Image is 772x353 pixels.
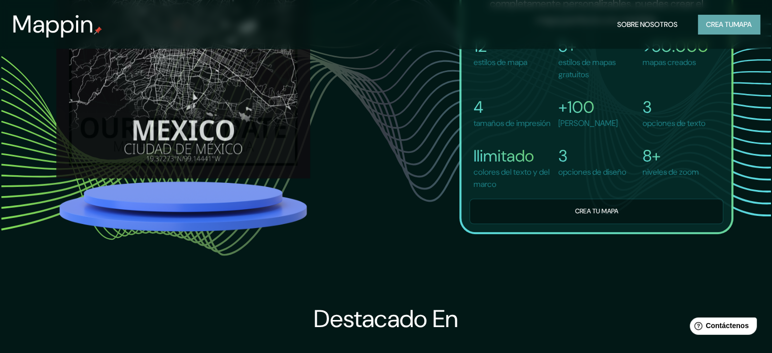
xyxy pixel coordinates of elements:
font: 4 [474,97,483,118]
font: +100 [558,97,594,118]
img: platform.png [56,178,310,235]
font: Crea tu [706,20,733,29]
font: mapa [733,20,752,29]
font: Sobre nosotros [617,20,678,29]
button: Crea tu mapa [469,199,723,223]
font: estilos de mapa [474,57,527,68]
font: Crea tu mapa [575,207,618,215]
font: opciones de texto [643,118,706,129]
font: Mappin [12,8,94,40]
font: Ilimitado [474,145,534,167]
font: tamaños de impresión [474,118,551,129]
iframe: Lanzador de widgets de ayuda [682,313,761,342]
font: Destacado en [314,303,458,335]
font: 3 [643,97,652,118]
font: estilos de mapas gratuitos [558,57,616,80]
button: Sobre nosotros [613,15,682,34]
font: 3 [558,145,567,167]
font: mapas creados [643,57,696,68]
font: niveles de zoom [643,167,699,177]
font: [PERSON_NAME] [558,118,618,129]
font: colores del texto y del marco [474,167,550,189]
button: Crea tumapa [698,15,760,34]
font: opciones de diseño [558,167,626,177]
img: pin de mapeo [94,26,102,35]
font: 8+ [643,145,661,167]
